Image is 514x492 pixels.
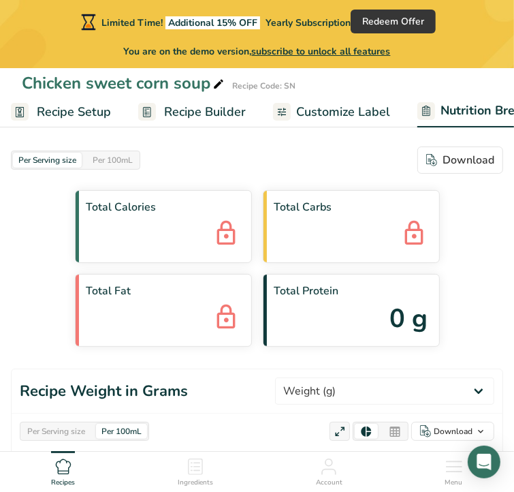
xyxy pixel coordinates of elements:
[411,422,494,441] button: Download
[165,16,260,29] span: Additional 15% OFF
[316,478,342,488] span: Account
[252,45,391,58] span: subscribe to unlock all features
[362,14,424,29] span: Redeem Offer
[51,478,75,488] span: Recipes
[426,152,494,168] div: Download
[274,283,428,299] span: Total Protein
[86,283,240,299] span: Total Fat
[51,452,75,489] a: Recipes
[87,153,138,168] div: Per 100mL
[138,97,246,127] a: Recipe Builder
[20,380,188,403] h1: Recipe Weight in Grams
[22,71,227,95] div: Chicken sweet corn soup
[86,199,240,215] span: Total Calories
[434,425,472,437] div: Download
[124,44,391,59] span: You are on the demo version,
[232,80,295,92] div: Recipe Code: SN
[468,446,500,478] div: Open Intercom Messenger
[274,199,428,215] span: Total Carbs
[351,10,436,33] button: Redeem Offer
[296,103,390,121] span: Customize Label
[164,103,246,121] span: Recipe Builder
[316,452,342,489] a: Account
[11,97,111,127] a: Recipe Setup
[273,97,390,127] a: Customize Label
[37,103,111,121] span: Recipe Setup
[13,153,82,168] div: Per Serving size
[96,424,147,439] div: Per 100mL
[22,424,91,439] div: Per Serving size
[178,452,213,489] a: Ingredients
[178,478,213,488] span: Ingredients
[445,478,463,488] span: Menu
[266,16,351,29] span: Yearly Subscription
[390,299,428,338] span: 0 g
[417,147,503,174] button: Download
[78,14,351,30] div: Limited Time!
